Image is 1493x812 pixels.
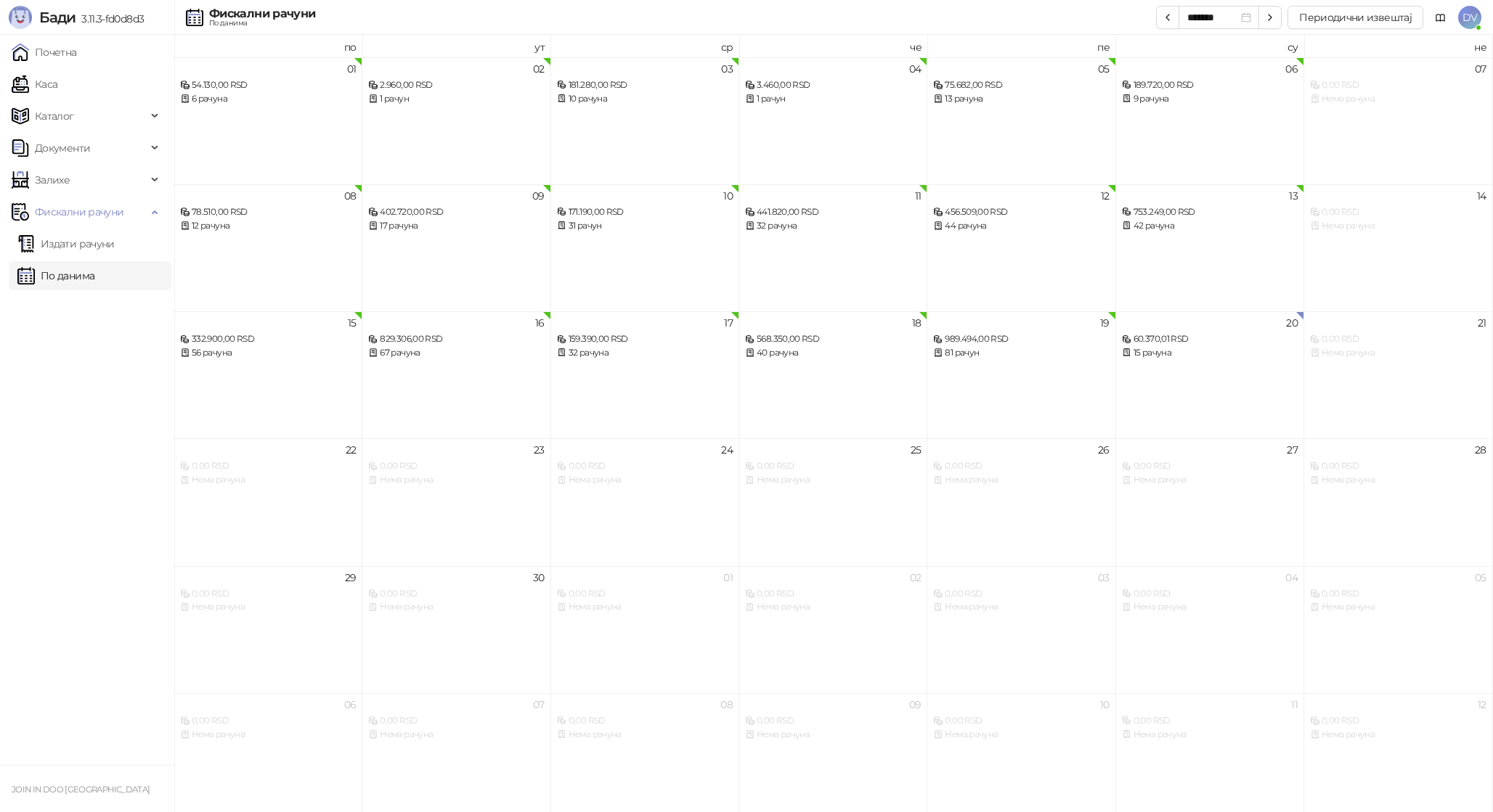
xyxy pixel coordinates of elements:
td: 2025-09-01 [174,57,362,184]
div: Нема рачуна [368,473,544,487]
td: 2025-09-20 [1116,311,1304,438]
div: 40 рачуна [745,346,921,360]
div: 332.900,00 RSD [180,332,356,346]
div: 23 [534,445,545,455]
td: 2025-09-22 [174,438,362,565]
div: 3.460,00 RSD [745,78,921,92]
div: 31 рачун [557,219,733,233]
div: 829.306,00 RSD [368,332,544,346]
div: Нема рачуна [1122,473,1298,487]
div: 181.280,00 RSD [557,78,733,92]
span: Каталог [35,102,74,131]
div: По данима [209,20,315,27]
th: че [739,35,927,57]
th: не [1304,35,1492,57]
div: Нема рачуна [745,600,921,614]
div: Нема рачуна [180,728,356,742]
span: DV [1458,6,1481,29]
div: 0,00 RSD [180,587,356,601]
div: 0,00 RSD [745,587,921,601]
div: 0,00 RSD [745,459,921,473]
div: 0,00 RSD [933,587,1109,601]
div: 0,00 RSD [557,714,733,728]
div: 12 [1101,191,1110,201]
div: 0,00 RSD [1310,714,1486,728]
td: 2025-09-26 [927,438,1115,565]
div: 456.509,00 RSD [933,205,1109,219]
div: 11 [915,191,922,201]
div: Нема рачуна [933,728,1109,742]
td: 2025-09-08 [174,184,362,311]
div: 15 рачуна [1122,346,1298,360]
div: 0,00 RSD [1310,459,1486,473]
div: Нема рачуна [557,473,733,487]
div: Нема рачуна [745,728,921,742]
div: 0,00 RSD [933,459,1109,473]
div: 0,00 RSD [1310,78,1486,92]
div: 10 [723,191,733,201]
td: 2025-09-19 [927,311,1115,438]
td: 2025-09-28 [1304,438,1492,565]
td: 2025-09-13 [1116,184,1304,311]
div: 16 [535,318,545,328]
div: 44 рачуна [933,219,1109,233]
td: 2025-09-21 [1304,311,1492,438]
td: 2025-09-06 [1116,57,1304,184]
div: 0,00 RSD [933,714,1109,728]
div: 171.190,00 RSD [557,205,733,219]
div: 10 рачуна [557,92,733,106]
div: 09 [909,700,922,710]
td: 2025-09-04 [739,57,927,184]
div: 0,00 RSD [1122,587,1298,601]
div: 10 [1100,700,1110,710]
td: 2025-09-12 [927,184,1115,311]
div: 0,00 RSD [368,714,544,728]
div: 1 рачун [368,92,544,106]
div: Нема рачуна [180,600,356,614]
td: 2025-09-15 [174,311,362,438]
div: Нема рачуна [180,473,356,487]
div: Нема рачуна [368,600,544,614]
div: 26 [1098,445,1110,455]
div: 25 [911,445,922,455]
div: 05 [1475,573,1486,583]
div: 81 рачун [933,346,1109,360]
div: 04 [1285,573,1298,583]
td: 2025-09-17 [551,311,739,438]
td: 2025-09-11 [739,184,927,311]
div: 67 рачуна [368,346,544,360]
div: 12 [1478,700,1486,710]
div: 13 рачуна [933,92,1109,106]
div: Нема рачуна [1310,92,1486,106]
th: су [1116,35,1304,57]
a: Издати рачуни [17,229,115,258]
div: 159.390,00 RSD [557,332,733,346]
div: 189.720,00 RSD [1122,78,1298,92]
div: 0,00 RSD [180,459,356,473]
div: 30 [533,573,545,583]
div: Нема рачуна [745,473,921,487]
td: 2025-09-18 [739,311,927,438]
div: 08 [344,191,357,201]
div: 0,00 RSD [368,587,544,601]
div: 56 рачуна [180,346,356,360]
span: Бади [39,9,76,26]
td: 2025-09-10 [551,184,739,311]
div: 06 [344,700,357,710]
div: 989.494,00 RSD [933,332,1109,346]
div: Нема рачуна [1310,728,1486,742]
div: 32 рачуна [557,346,733,360]
div: 17 рачуна [368,219,544,233]
span: Документи [35,134,90,163]
div: 27 [1287,445,1298,455]
div: 01 [723,573,733,583]
div: Нема рачуна [1122,728,1298,742]
div: 19 [1100,318,1110,328]
div: Нема рачуна [557,728,733,742]
div: 02 [910,573,922,583]
td: 2025-09-27 [1116,438,1304,565]
td: 2025-10-05 [1304,566,1492,693]
div: 04 [909,64,922,74]
div: Нема рачуна [1310,600,1486,614]
a: Почетна [12,38,77,67]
